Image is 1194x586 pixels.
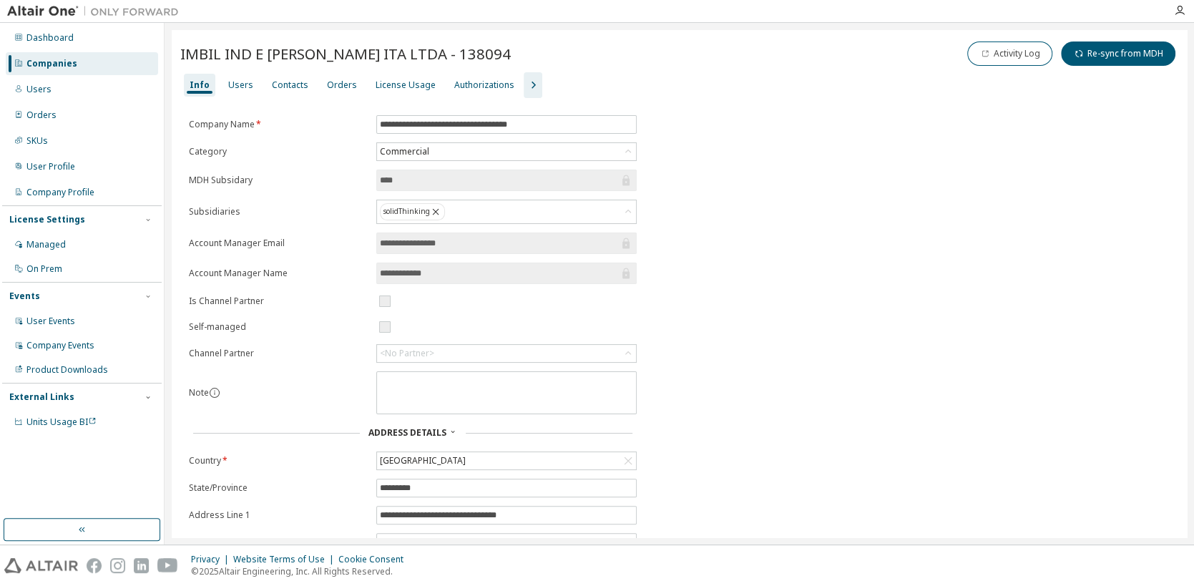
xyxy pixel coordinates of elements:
button: information [209,387,220,399]
div: On Prem [26,263,62,275]
img: youtube.svg [157,558,178,573]
div: Authorizations [454,79,514,91]
img: altair_logo.svg [4,558,78,573]
div: solidThinking [380,203,445,220]
div: License Usage [376,79,436,91]
label: Country [189,455,368,467]
div: Events [9,290,40,302]
div: Website Terms of Use [233,554,338,565]
label: Subsidiaries [189,206,368,218]
label: MDH Subsidary [189,175,368,186]
img: linkedin.svg [134,558,149,573]
div: Company Profile [26,187,94,198]
label: Company Name [189,119,368,130]
div: Companies [26,58,77,69]
label: Note [189,386,209,399]
div: Orders [327,79,357,91]
div: Dashboard [26,32,74,44]
div: Cookie Consent [338,554,412,565]
div: SKUs [26,135,48,147]
div: Contacts [272,79,308,91]
label: State/Province [189,482,368,494]
label: Account Manager Name [189,268,368,279]
img: facebook.svg [87,558,102,573]
label: Account Manager Email [189,238,368,249]
img: Altair One [7,4,186,19]
div: Info [190,79,210,91]
div: solidThinking [377,200,636,223]
div: [GEOGRAPHIC_DATA] [378,453,468,469]
div: Users [228,79,253,91]
label: Is Channel Partner [189,296,368,307]
div: User Profile [26,161,75,172]
label: Address Line 1 [189,509,368,521]
button: Activity Log [967,41,1052,66]
div: Commercial [377,143,636,160]
div: Managed [26,239,66,250]
label: Self-managed [189,321,368,333]
label: Category [189,146,368,157]
span: Units Usage BI [26,416,97,428]
img: instagram.svg [110,558,125,573]
div: Commercial [378,144,431,160]
div: Company Events [26,340,94,351]
div: <No Partner> [380,348,434,359]
div: Product Downloads [26,364,108,376]
span: IMBIL IND E [PERSON_NAME] ITA LTDA - 138094 [180,44,511,64]
label: Channel Partner [189,348,368,359]
div: External Links [9,391,74,403]
div: <No Partner> [377,345,636,362]
div: [GEOGRAPHIC_DATA] [377,452,636,469]
div: Orders [26,109,57,121]
div: Privacy [191,554,233,565]
div: License Settings [9,214,85,225]
div: User Events [26,316,75,327]
button: Re-sync from MDH [1061,41,1175,66]
label: Address Line 2 [189,537,368,548]
span: Address Details [368,426,446,439]
p: © 2025 Altair Engineering, Inc. All Rights Reserved. [191,565,412,577]
div: Users [26,84,52,95]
